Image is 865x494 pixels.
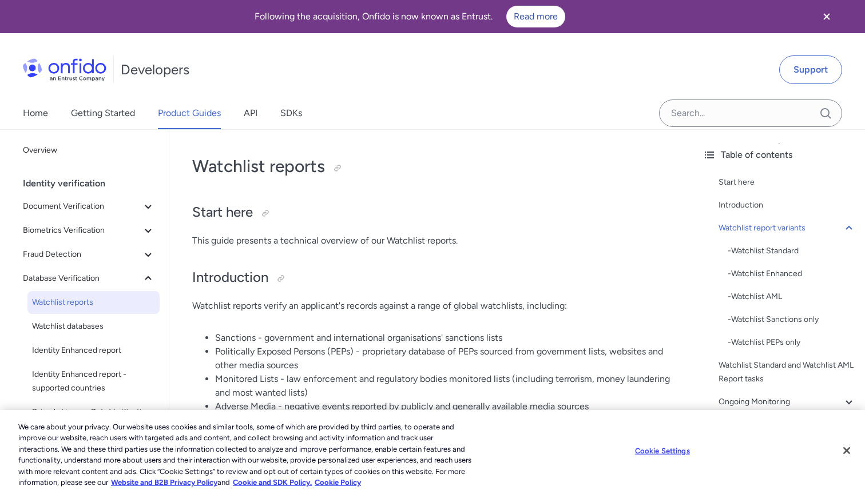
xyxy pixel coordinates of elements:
[728,290,856,304] div: - Watchlist AML
[719,358,856,386] a: Watchlist Standard and Watchlist AML Report tasks
[18,195,160,218] button: Document Verification
[32,405,155,433] span: Driver's License Data Verification report
[23,58,106,81] img: Onfido Logo
[719,198,856,212] a: Introduction
[779,55,842,84] a: Support
[111,478,217,487] a: More information about our cookie policy., opens in a new tab
[728,336,856,349] a: -Watchlist PEPs only
[71,97,135,129] a: Getting Started
[23,272,141,285] span: Database Verification
[192,155,670,178] h1: Watchlist reports
[280,97,302,129] a: SDKs
[18,243,160,266] button: Fraud Detection
[244,97,257,129] a: API
[834,438,859,463] button: Close
[27,291,160,314] a: Watchlist reports
[820,10,834,23] svg: Close banner
[728,313,856,326] div: - Watchlist Sanctions only
[719,176,856,189] a: Start here
[121,61,189,79] h1: Developers
[18,267,160,290] button: Database Verification
[27,363,160,400] a: Identity Enhanced report - supported countries
[728,290,856,304] a: -Watchlist AML
[728,244,856,258] a: -Watchlist Standard
[192,299,670,313] p: Watchlist reports verify an applicant's records against a range of global watchlists, including:
[23,248,141,261] span: Fraud Detection
[18,139,160,162] a: Overview
[192,234,670,248] p: This guide presents a technical overview of our Watchlist reports.
[23,97,48,129] a: Home
[192,268,670,288] h2: Introduction
[626,440,698,463] button: Cookie Settings
[233,478,312,487] a: Cookie and SDK Policy.
[18,219,160,242] button: Biometrics Verification
[27,315,160,338] a: Watchlist databases
[215,400,670,413] li: Adverse Media - negative events reported by publicly and generally available media sources
[23,172,164,195] div: Identity verification
[728,336,856,349] div: - Watchlist PEPs only
[506,6,565,27] a: Read more
[32,296,155,309] span: Watchlist reports
[32,368,155,395] span: Identity Enhanced report - supported countries
[728,267,856,281] a: -Watchlist Enhanced
[215,372,670,400] li: Monitored Lists - law enforcement and regulatory bodies monitored lists (including terrorism, mon...
[703,148,856,162] div: Table of contents
[719,221,856,235] a: Watchlist report variants
[728,267,856,281] div: - Watchlist Enhanced
[23,200,141,213] span: Document Verification
[719,395,856,409] a: Ongoing Monitoring
[18,421,476,488] div: We care about your privacy. Our website uses cookies and similar tools, some of which are provide...
[23,224,141,237] span: Biometrics Verification
[728,244,856,258] div: - Watchlist Standard
[192,203,670,222] h2: Start here
[659,99,842,127] input: Onfido search input field
[215,345,670,372] li: Politically Exposed Persons (PEPs) - proprietary database of PEPs sourced from government lists, ...
[215,331,670,345] li: Sanctions - government and international organisations' sanctions lists
[27,339,160,362] a: Identity Enhanced report
[806,2,848,31] button: Close banner
[728,313,856,326] a: -Watchlist Sanctions only
[158,97,221,129] a: Product Guides
[32,320,155,333] span: Watchlist databases
[14,6,806,27] div: Following the acquisition, Onfido is now known as Entrust.
[32,344,155,357] span: Identity Enhanced report
[23,144,155,157] span: Overview
[27,401,160,437] a: Driver's License Data Verification report
[315,478,361,487] a: Cookie Policy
